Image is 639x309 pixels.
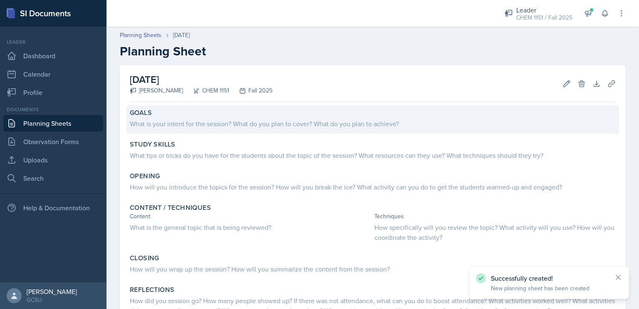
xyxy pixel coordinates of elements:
div: Leader [516,5,572,15]
a: Planning Sheets [120,31,161,40]
div: CHEM 1151 / Fall 2025 [516,13,572,22]
div: How will you introduce the topics for the session? How will you break the ice? What activity can ... [130,182,616,192]
div: Techniques [374,212,616,221]
h2: Planning Sheet [120,44,626,59]
div: What is your intent for the session? What do you plan to cover? What do you plan to achieve? [130,119,616,129]
label: Study Skills [130,140,176,149]
a: Uploads [3,152,103,168]
label: Goals [130,109,152,117]
div: [PERSON_NAME] [130,86,183,95]
a: Search [3,170,103,187]
div: Help & Documentation [3,199,103,216]
h2: [DATE] [130,72,272,87]
p: New planning sheet has been created [491,284,607,292]
label: Reflections [130,286,174,294]
div: Leader [3,38,103,46]
a: Observation Forms [3,133,103,150]
div: [PERSON_NAME] [27,287,77,296]
label: Content / Techniques [130,204,211,212]
div: What is the general topic that is being reviewed? [130,222,371,232]
div: GCSU [27,296,77,304]
div: CHEM 1151 [183,86,229,95]
div: How will you wrap up the session? How will you summarize the content from the session? [130,264,616,274]
div: Documents [3,106,103,113]
label: Closing [130,254,159,262]
div: Content [130,212,371,221]
div: How specifically will you review the topic? What activity will you use? How will you coordinate t... [374,222,616,242]
a: Profile [3,84,103,101]
a: Dashboard [3,47,103,64]
div: What tips or tricks do you have for the students about the topic of the session? What resources c... [130,150,616,160]
div: [DATE] [173,31,190,40]
div: Fall 2025 [229,86,272,95]
p: Successfully created! [491,274,607,282]
a: Calendar [3,66,103,82]
label: Opening [130,172,160,180]
a: Planning Sheets [3,115,103,132]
